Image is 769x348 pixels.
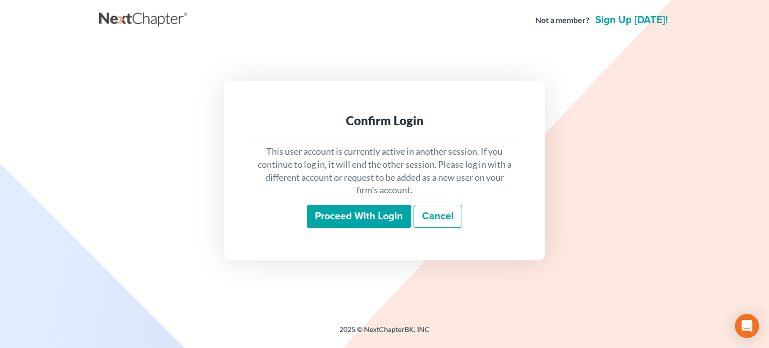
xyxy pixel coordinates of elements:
div: Open Intercom Messenger [735,314,759,338]
input: Proceed with login [307,205,411,228]
a: Sign up [DATE]! [593,15,670,25]
div: Confirm Login [256,113,513,129]
div: 2025 © NextChapterBK, INC [99,324,670,342]
a: Cancel [414,205,462,228]
p: This user account is currently active in another session. If you continue to log in, it will end ... [256,145,513,197]
strong: Not a member? [535,15,589,26]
